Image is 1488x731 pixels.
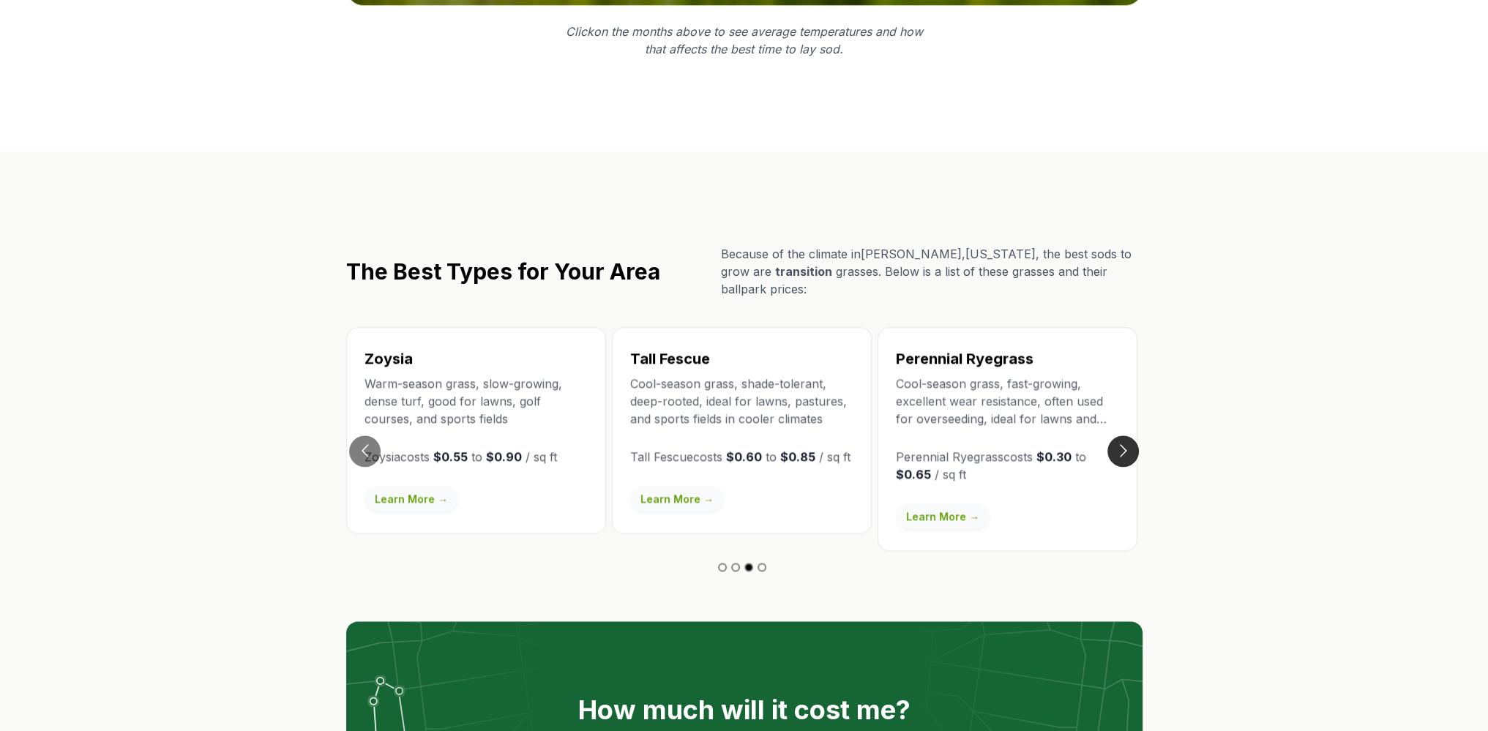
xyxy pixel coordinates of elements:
[630,375,853,427] p: Cool-season grass, shade-tolerant, deep-rooted, ideal for lawns, pastures, and sports fields in c...
[364,348,588,369] h3: Zoysia
[349,435,381,467] button: Go to previous slide
[1107,435,1139,467] button: Go to next slide
[721,245,1143,298] p: Because of the climate in [PERSON_NAME] , [US_STATE] , the best sods to grow are grasses. Below i...
[780,449,815,464] strong: $0.85
[433,449,468,464] strong: $0.55
[718,563,727,571] button: Go to slide 1
[630,348,853,369] h3: Tall Fescue
[896,503,990,530] a: Learn More →
[364,486,458,512] a: Learn More →
[486,449,522,464] strong: $0.90
[896,375,1119,427] p: Cool-season grass, fast-growing, excellent wear resistance, often used for overseeding, ideal for...
[557,23,932,58] p: Click on the months above to see average temperatures and how that affects the best time to lay sod.
[364,448,588,465] p: Zoysia costs to / sq ft
[758,563,766,571] button: Go to slide 4
[731,563,740,571] button: Go to slide 2
[896,467,931,481] strong: $0.65
[630,448,853,465] p: Tall Fescue costs to / sq ft
[775,264,832,279] span: transition
[896,348,1119,369] h3: Perennial Ryegrass
[364,375,588,427] p: Warm-season grass, slow-growing, dense turf, good for lawns, golf courses, and sports fields
[744,563,753,571] button: Go to slide 3
[726,449,762,464] strong: $0.60
[1036,449,1072,464] strong: $0.30
[346,258,660,285] h2: The Best Types for Your Area
[630,486,724,512] a: Learn More →
[896,448,1119,483] p: Perennial Ryegrass costs to / sq ft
